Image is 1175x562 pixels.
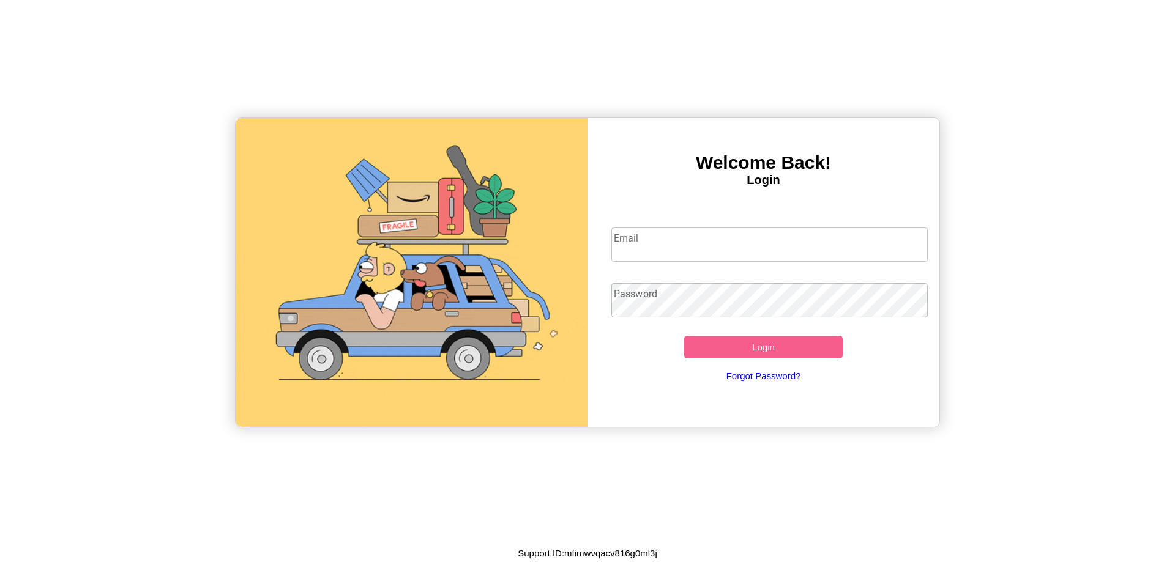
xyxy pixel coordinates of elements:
[684,336,843,358] button: Login
[605,358,922,393] a: Forgot Password?
[518,545,657,561] p: Support ID: mfimwvqacv816g0ml3j
[587,173,939,187] h4: Login
[587,152,939,173] h3: Welcome Back!
[236,118,587,427] img: gif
